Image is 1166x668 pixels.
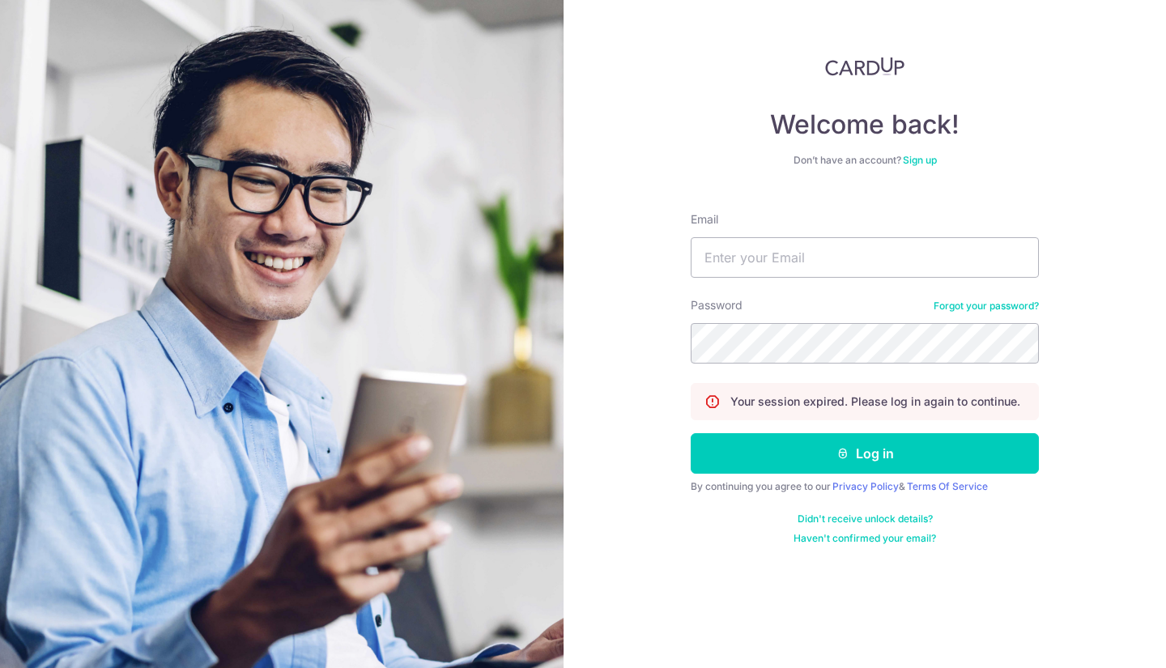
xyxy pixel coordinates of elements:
[832,480,899,492] a: Privacy Policy
[691,154,1039,167] div: Don’t have an account?
[798,513,933,525] a: Didn't receive unlock details?
[903,154,937,166] a: Sign up
[691,237,1039,278] input: Enter your Email
[691,108,1039,141] h4: Welcome back!
[794,532,936,545] a: Haven't confirmed your email?
[730,394,1020,410] p: Your session expired. Please log in again to continue.
[907,480,988,492] a: Terms Of Service
[691,480,1039,493] div: By continuing you agree to our &
[934,300,1039,313] a: Forgot your password?
[825,57,904,76] img: CardUp Logo
[691,297,743,313] label: Password
[691,433,1039,474] button: Log in
[691,211,718,228] label: Email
